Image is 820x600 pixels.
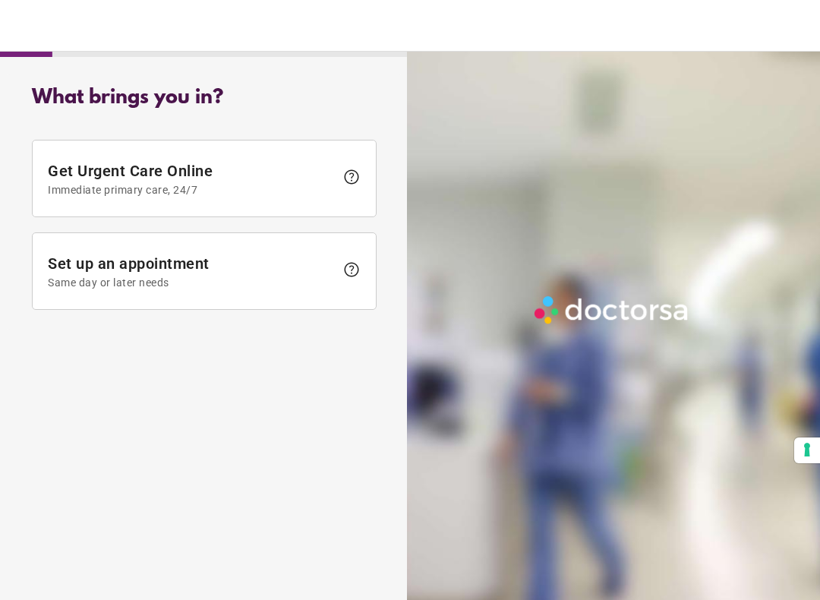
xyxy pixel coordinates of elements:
[48,254,335,289] span: Set up an appointment
[342,261,361,279] span: help
[48,184,335,196] span: Immediate primary care, 24/7
[794,437,820,463] button: Your consent preferences for tracking technologies
[48,276,335,289] span: Same day or later needs
[342,168,361,186] span: help
[530,292,694,328] img: Logo-Doctorsa-trans-White-partial-flat.png
[48,162,335,196] span: Get Urgent Care Online
[32,87,377,109] div: What brings you in?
